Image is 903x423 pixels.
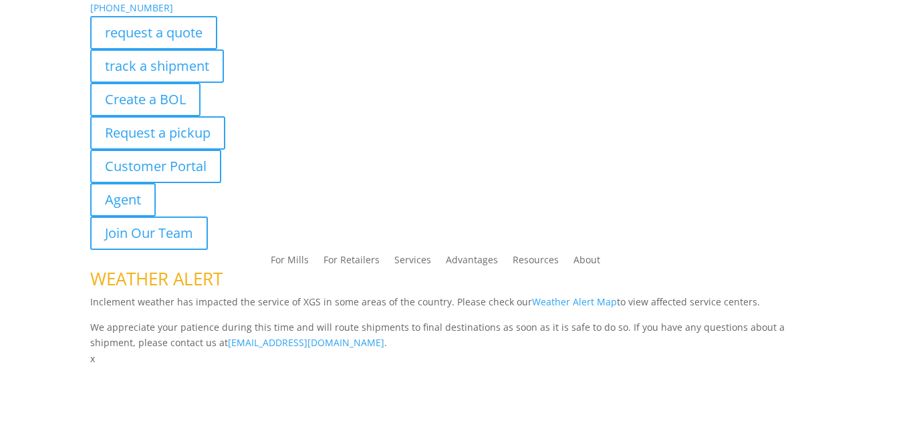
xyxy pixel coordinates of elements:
h1: Contact Us [90,367,813,394]
p: Inclement weather has impacted the service of XGS in some areas of the country. Please check our ... [90,294,813,319]
a: track a shipment [90,49,224,83]
a: Resources [513,255,559,270]
a: Weather Alert Map [532,295,617,308]
a: For Mills [271,255,309,270]
a: [EMAIL_ADDRESS][DOMAIN_NAME] [228,336,384,349]
a: Advantages [446,255,498,270]
a: About [573,255,600,270]
a: Request a pickup [90,116,225,150]
span: WEATHER ALERT [90,267,223,291]
a: For Retailers [324,255,380,270]
p: We appreciate your patience during this time and will route shipments to final destinations as so... [90,319,813,351]
a: request a quote [90,16,217,49]
a: Join Our Team [90,217,208,250]
p: x [90,351,813,367]
a: Agent [90,183,156,217]
a: Create a BOL [90,83,201,116]
a: [PHONE_NUMBER] [90,1,173,14]
p: Complete the form below and a member of our team will be in touch within 24 hours. [90,394,813,410]
a: Services [394,255,431,270]
a: Customer Portal [90,150,221,183]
